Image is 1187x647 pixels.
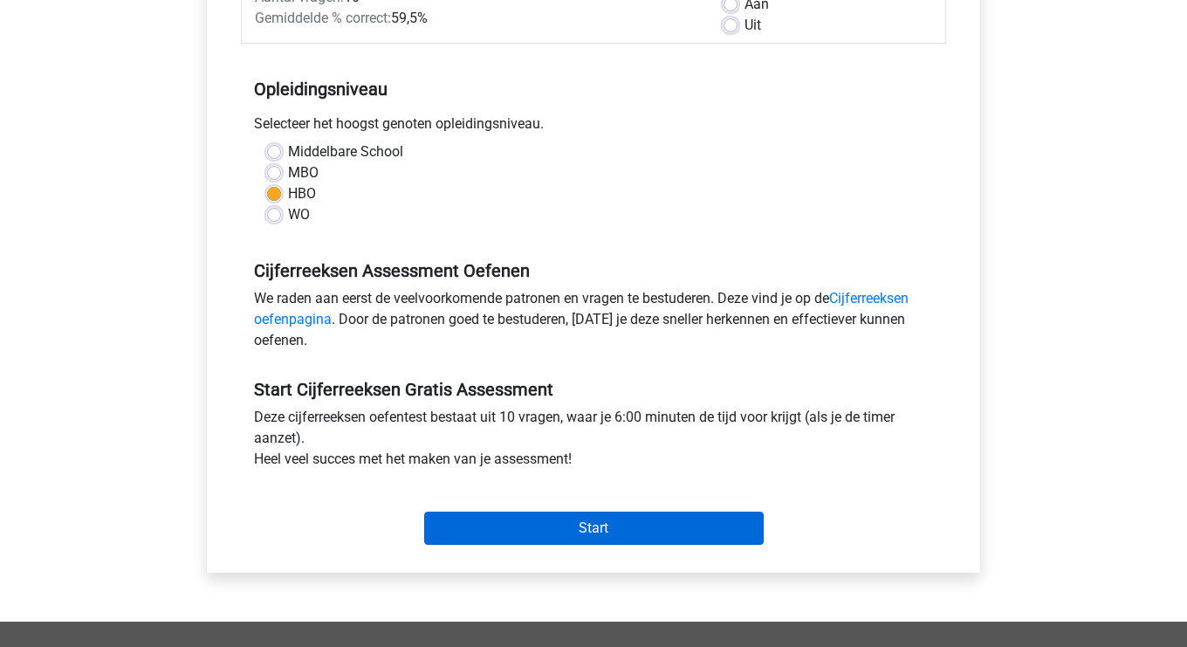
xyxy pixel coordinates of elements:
[254,72,933,107] h5: Opleidingsniveau
[288,204,310,225] label: WO
[242,8,710,29] div: 59,5%
[288,141,403,162] label: Middelbare School
[241,114,946,141] div: Selecteer het hoogst genoten opleidingsniveau.
[424,512,764,545] input: Start
[254,260,933,281] h5: Cijferreeksen Assessment Oefenen
[288,162,319,183] label: MBO
[255,10,391,26] span: Gemiddelde % correct:
[744,15,761,36] label: Uit
[241,407,946,477] div: Deze cijferreeksen oefentest bestaat uit 10 vragen, waar je 6:00 minuten de tijd voor krijgt (als...
[241,288,946,358] div: We raden aan eerst de veelvoorkomende patronen en vragen te bestuderen. Deze vind je op de . Door...
[288,183,316,204] label: HBO
[254,379,933,400] h5: Start Cijferreeksen Gratis Assessment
